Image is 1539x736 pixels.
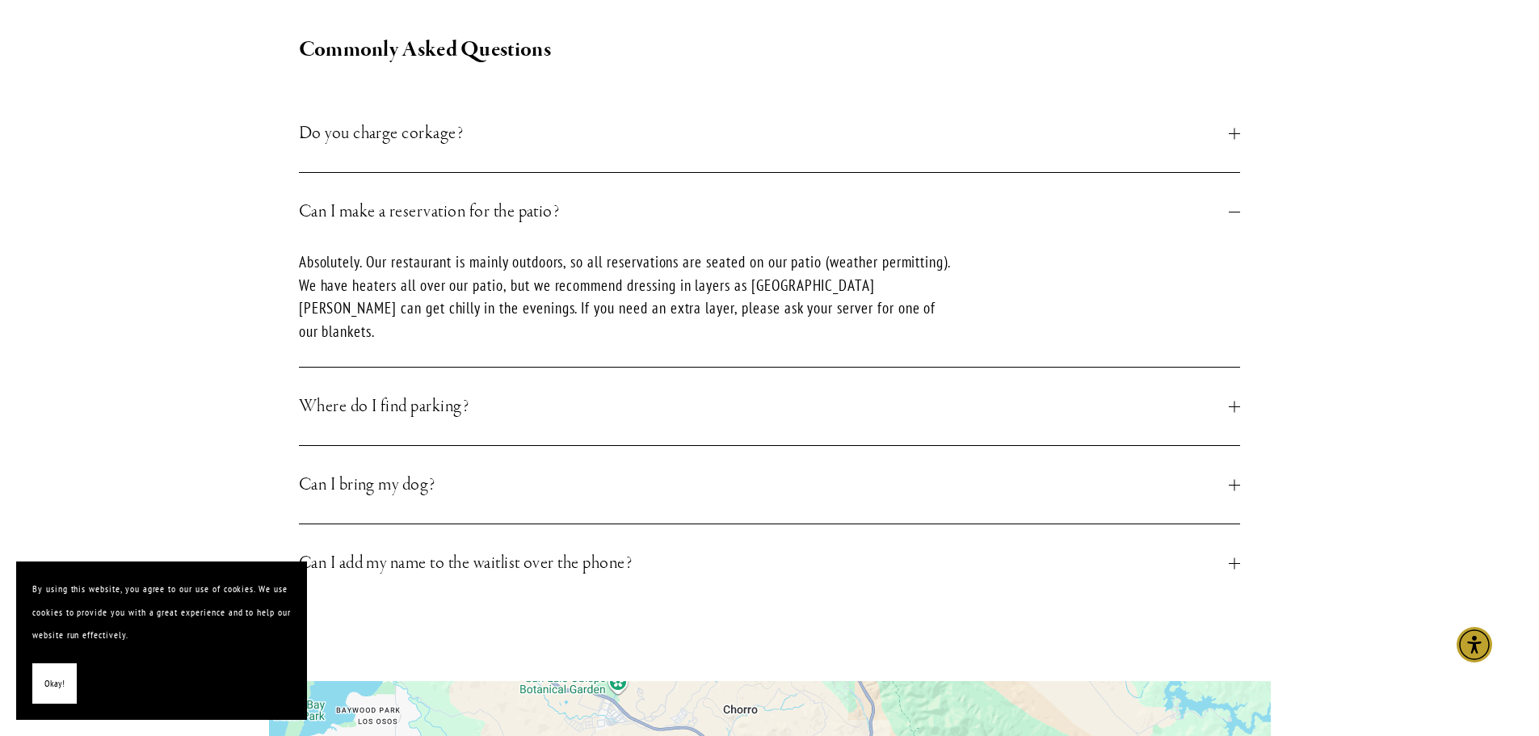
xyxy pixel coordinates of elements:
[32,578,291,647] p: By using this website, you agree to our use of cookies. We use cookies to provide you with a grea...
[1457,627,1492,662] div: Accessibility Menu
[299,470,1230,499] span: Can I bring my dog?
[299,549,1230,578] span: Can I add my name to the waitlist over the phone?
[299,368,1241,445] button: Where do I find parking?
[299,95,1241,172] button: Do you charge corkage?
[299,524,1241,602] button: Can I add my name to the waitlist over the phone?
[299,392,1230,421] span: Where do I find parking?
[299,173,1241,250] button: Can I make a reservation for the patio?
[44,672,65,696] span: Okay!
[299,33,1241,67] h2: Commonly Asked Questions
[16,561,307,720] section: Cookie banner
[299,250,1241,367] div: Can I make a reservation for the patio?
[299,197,1230,226] span: Can I make a reservation for the patio?
[299,119,1230,148] span: Do you charge corkage?
[32,663,77,704] button: Okay!
[299,250,958,343] p: Absolutely. Our restaurant is mainly outdoors, so all reservations are seated on our patio (weath...
[299,446,1241,524] button: Can I bring my dog?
